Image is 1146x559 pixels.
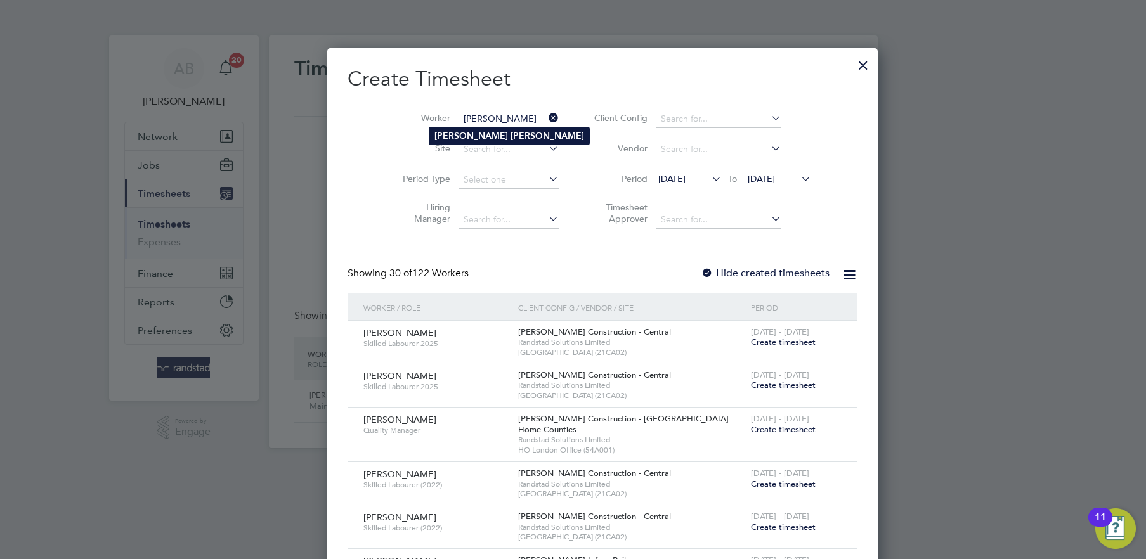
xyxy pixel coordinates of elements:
[751,424,816,435] span: Create timesheet
[363,414,436,425] span: [PERSON_NAME]
[459,171,559,189] input: Select one
[518,413,729,435] span: [PERSON_NAME] Construction - [GEOGRAPHIC_DATA] Home Counties
[518,522,744,532] span: Randstad Solutions Limited
[751,380,816,390] span: Create timesheet
[518,511,671,522] span: [PERSON_NAME] Construction - Central
[363,468,436,480] span: [PERSON_NAME]
[751,337,816,347] span: Create timesheet
[656,110,781,128] input: Search for...
[518,369,671,380] span: [PERSON_NAME] Construction - Central
[701,267,830,279] label: Hide created timesheets
[751,369,809,380] span: [DATE] - [DATE]
[389,267,469,279] span: 122 Workers
[363,370,436,382] span: [PERSON_NAME]
[434,131,508,141] b: [PERSON_NAME]
[363,511,436,523] span: [PERSON_NAME]
[518,326,671,337] span: [PERSON_NAME] Construction - Central
[658,173,686,184] span: [DATE]
[363,382,509,392] span: Skilled Labourer 2025
[389,267,412,279] span: 30 of
[656,211,781,229] input: Search for...
[748,173,775,184] span: [DATE]
[393,143,450,154] label: Site
[518,479,744,489] span: Randstad Solutions Limited
[748,293,845,322] div: Period
[459,211,559,229] input: Search for...
[348,66,857,93] h2: Create Timesheet
[518,337,744,347] span: Randstad Solutions Limited
[590,112,648,124] label: Client Config
[518,532,744,542] span: [GEOGRAPHIC_DATA] (21CA02)
[363,338,509,349] span: Skilled Labourer 2025
[590,143,648,154] label: Vendor
[1095,508,1136,549] button: Open Resource Center, 11 new notifications
[751,511,809,522] span: [DATE] - [DATE]
[590,173,648,184] label: Period
[363,425,509,435] span: Quality Manager
[518,435,744,445] span: Randstad Solutions Limited
[724,170,741,187] span: To
[751,479,816,489] span: Create timesheet
[1095,517,1106,534] div: 11
[518,347,744,357] span: [GEOGRAPHIC_DATA] (21CA02)
[363,480,509,490] span: Skilled Labourer (2022)
[459,141,559,158] input: Search for...
[363,327,436,338] span: [PERSON_NAME]
[393,202,450,224] label: Hiring Manager
[518,489,744,499] span: [GEOGRAPHIC_DATA] (21CA02)
[751,326,809,337] span: [DATE] - [DATE]
[590,202,648,224] label: Timesheet Approver
[751,468,809,479] span: [DATE] - [DATE]
[363,523,509,533] span: Skilled Labourer (2022)
[751,413,809,424] span: [DATE] - [DATE]
[459,110,559,128] input: Search for...
[511,131,584,141] b: [PERSON_NAME]
[518,445,744,455] span: HO London Office (54A001)
[518,390,744,401] span: [GEOGRAPHIC_DATA] (21CA02)
[360,293,515,322] div: Worker / Role
[518,468,671,479] span: [PERSON_NAME] Construction - Central
[515,293,747,322] div: Client Config / Vendor / Site
[393,173,450,184] label: Period Type
[518,380,744,390] span: Randstad Solutions Limited
[751,522,816,532] span: Create timesheet
[393,112,450,124] label: Worker
[348,267,471,280] div: Showing
[656,141,781,158] input: Search for...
